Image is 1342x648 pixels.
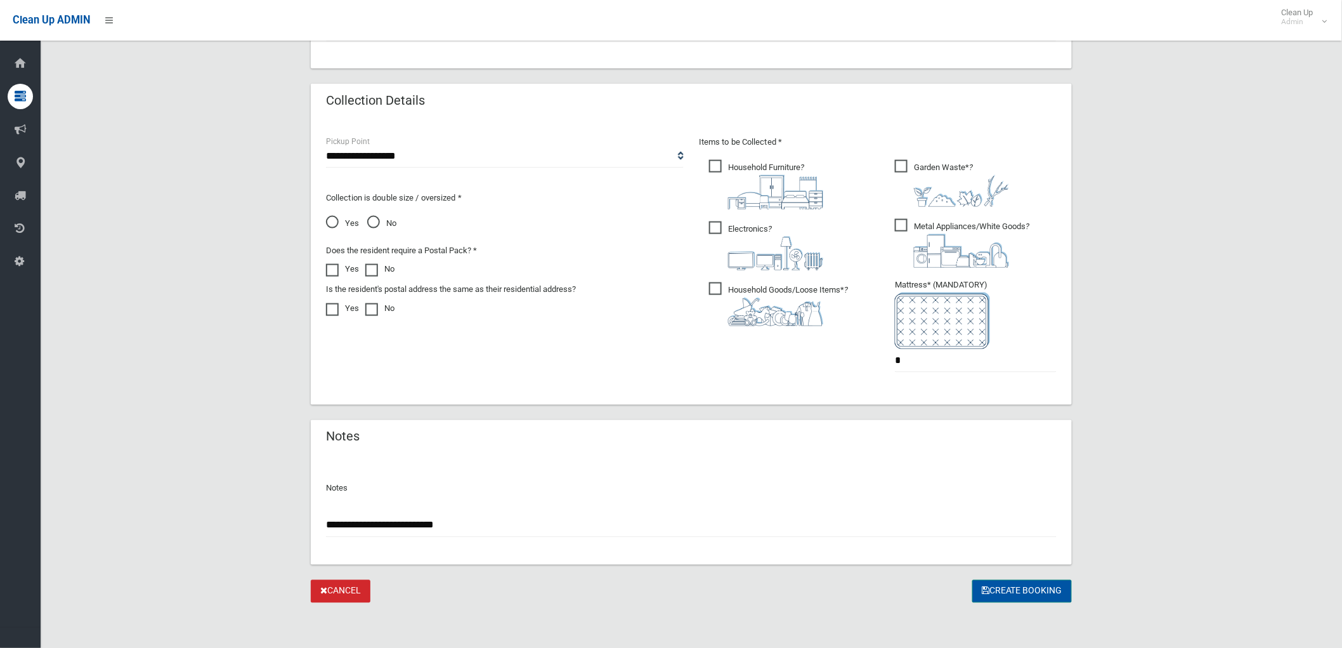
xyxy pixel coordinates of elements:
[895,280,1057,349] span: Mattress* (MANDATORY)
[728,285,848,326] i: ?
[709,222,823,270] span: Electronics
[326,243,477,258] label: Does the resident require a Postal Pack? *
[914,175,1009,207] img: 4fd8a5c772b2c999c83690221e5242e0.png
[1282,17,1313,27] small: Admin
[1275,8,1326,27] span: Clean Up
[311,88,440,113] header: Collection Details
[728,224,823,270] i: ?
[326,190,684,206] p: Collection is double size / oversized *
[728,175,823,209] img: aa9efdbe659d29b613fca23ba79d85cb.png
[914,222,1029,268] i: ?
[326,216,359,231] span: Yes
[728,237,823,270] img: 394712a680b73dbc3d2a6a3a7ffe5a07.png
[326,282,576,297] label: Is the resident's postal address the same as their residential address?
[972,580,1072,604] button: Create Booking
[326,301,359,316] label: Yes
[365,261,394,277] label: No
[914,234,1009,268] img: 36c1b0289cb1767239cdd3de9e694f19.png
[311,425,375,449] header: Notes
[895,293,990,349] img: e7408bece873d2c1783593a074e5cb2f.png
[895,160,1009,207] span: Garden Waste*
[367,216,396,231] span: No
[728,298,823,326] img: b13cc3517677393f34c0a387616ef184.png
[709,282,848,326] span: Household Goods/Loose Items*
[326,261,359,277] label: Yes
[13,14,90,26] span: Clean Up ADMIN
[709,160,823,209] span: Household Furniture
[326,481,1057,496] p: Notes
[365,301,394,316] label: No
[895,219,1029,268] span: Metal Appliances/White Goods
[728,162,823,209] i: ?
[699,135,1057,150] p: Items to be Collected *
[914,162,1009,207] i: ?
[311,580,370,604] a: Cancel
